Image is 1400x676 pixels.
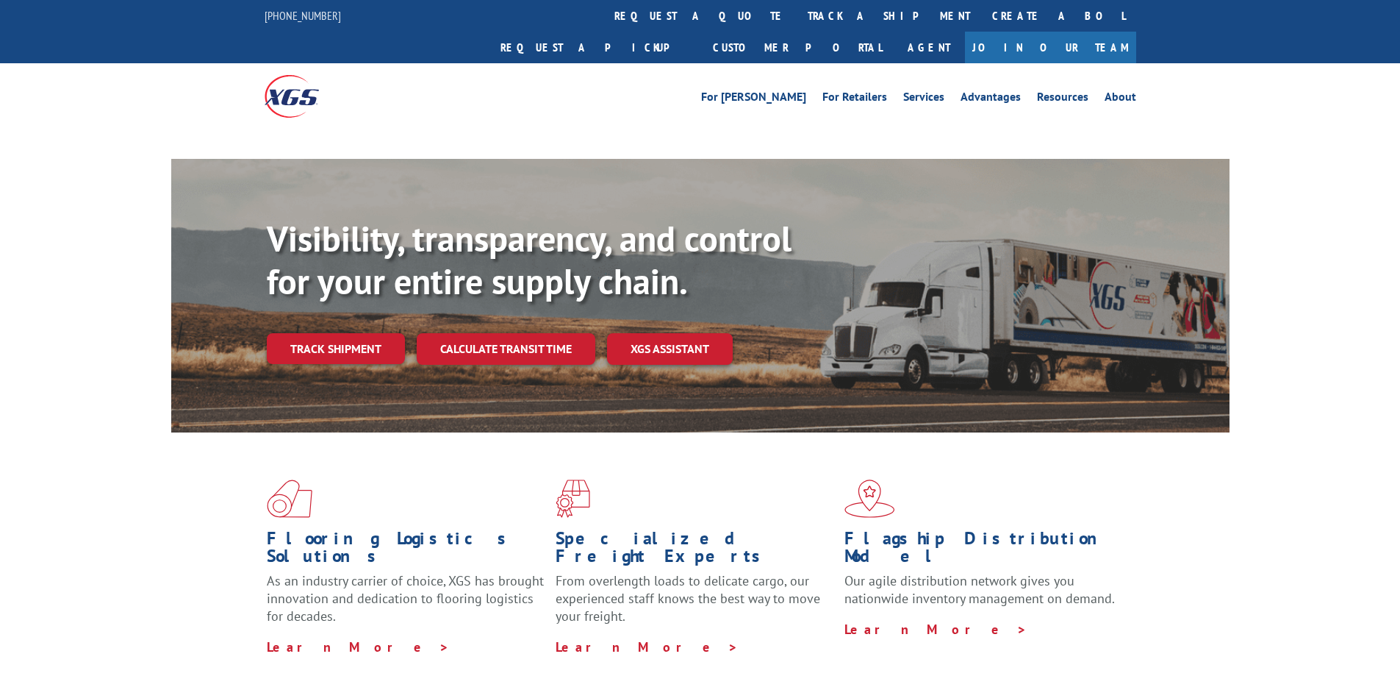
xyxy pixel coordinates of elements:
[961,91,1021,107] a: Advantages
[701,91,806,107] a: For [PERSON_NAME]
[1105,91,1136,107] a: About
[267,480,312,518] img: xgs-icon-total-supply-chain-intelligence-red
[844,530,1122,572] h1: Flagship Distribution Model
[556,530,833,572] h1: Specialized Freight Experts
[607,333,733,365] a: XGS ASSISTANT
[267,638,450,655] a: Learn More >
[893,32,965,63] a: Agent
[556,572,833,638] p: From overlength loads to delicate cargo, our experienced staff knows the best way to move your fr...
[903,91,944,107] a: Services
[556,480,590,518] img: xgs-icon-focused-on-flooring-red
[1037,91,1088,107] a: Resources
[965,32,1136,63] a: Join Our Team
[267,333,405,364] a: Track shipment
[822,91,887,107] a: For Retailers
[265,8,341,23] a: [PHONE_NUMBER]
[267,530,545,572] h1: Flooring Logistics Solutions
[844,572,1115,607] span: Our agile distribution network gives you nationwide inventory management on demand.
[556,638,739,655] a: Learn More >
[702,32,893,63] a: Customer Portal
[267,216,791,304] b: Visibility, transparency, and control for your entire supply chain.
[267,572,544,625] span: As an industry carrier of choice, XGS has brought innovation and dedication to flooring logistics...
[844,480,895,518] img: xgs-icon-flagship-distribution-model-red
[844,621,1027,638] a: Learn More >
[489,32,702,63] a: Request a pickup
[417,333,595,365] a: Calculate transit time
